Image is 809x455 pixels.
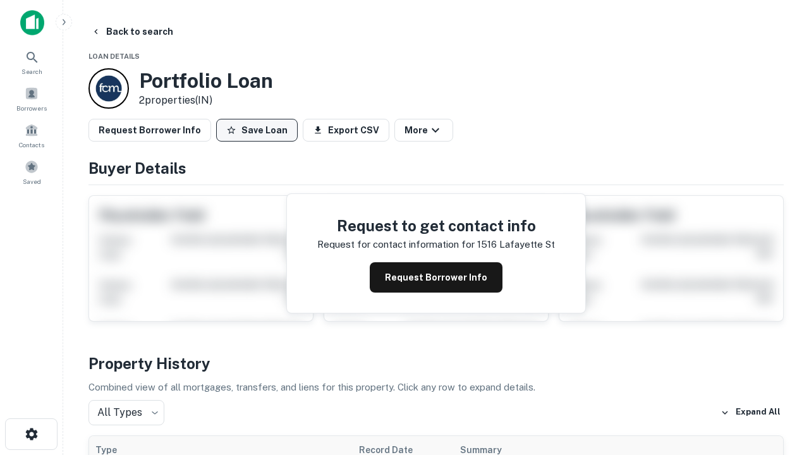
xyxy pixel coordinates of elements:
p: Combined view of all mortgages, transfers, and liens for this property. Click any row to expand d... [88,380,784,395]
span: Saved [23,176,41,186]
button: Back to search [86,20,178,43]
img: capitalize-icon.png [20,10,44,35]
h4: Buyer Details [88,157,784,179]
div: All Types [88,400,164,425]
span: Loan Details [88,52,140,60]
button: Request Borrower Info [370,262,502,293]
button: Save Loan [216,119,298,142]
button: Expand All [717,403,784,422]
p: 2 properties (IN) [139,93,273,108]
span: Search [21,66,42,76]
a: Borrowers [4,82,59,116]
iframe: Chat Widget [746,313,809,374]
h4: Request to get contact info [317,214,555,237]
span: Contacts [19,140,44,150]
p: 1516 lafayette st [477,237,555,252]
button: Export CSV [303,119,389,142]
a: Search [4,45,59,79]
h4: Property History [88,352,784,375]
p: Request for contact information for [317,237,475,252]
button: Request Borrower Info [88,119,211,142]
h3: Portfolio Loan [139,69,273,93]
a: Saved [4,155,59,189]
button: More [394,119,453,142]
a: Contacts [4,118,59,152]
span: Borrowers [16,103,47,113]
